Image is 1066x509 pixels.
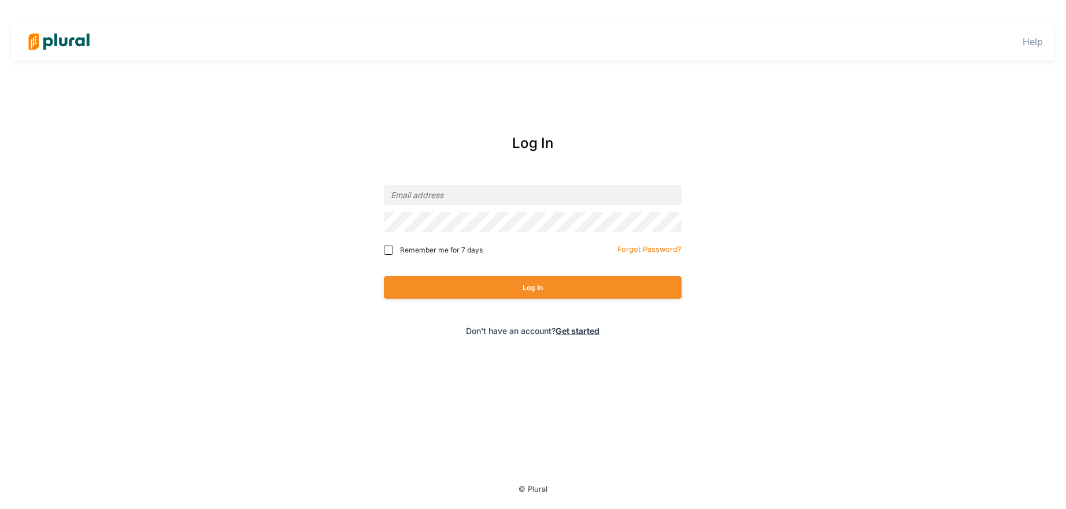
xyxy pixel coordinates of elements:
a: Help [1023,36,1043,47]
small: Forgot Password? [617,245,682,254]
button: Log In [384,276,682,299]
input: Remember me for 7 days [384,246,393,255]
img: Logo for Plural [18,21,99,62]
span: Remember me for 7 days [400,245,483,255]
a: Forgot Password? [617,243,682,254]
input: Email address [384,185,682,205]
a: Get started [556,326,599,336]
small: © Plural [519,485,547,493]
div: Log In [335,133,732,154]
div: Don't have an account? [335,325,732,337]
